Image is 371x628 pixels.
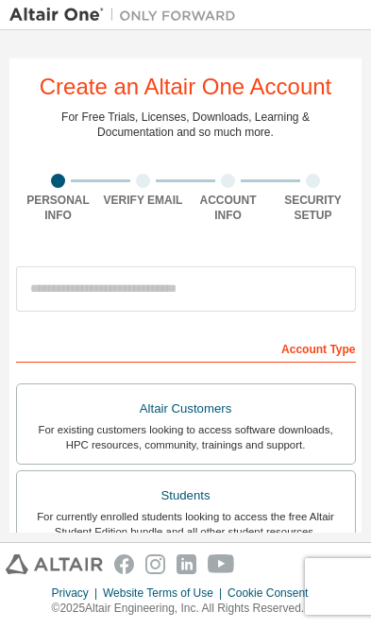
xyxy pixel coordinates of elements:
[28,422,344,452] div: For existing customers looking to access software downloads, HPC resources, community, trainings ...
[28,509,344,539] div: For currently enrolled students looking to access the free Altair Student Edition bundle and all ...
[61,110,310,140] div: For Free Trials, Licenses, Downloads, Learning & Documentation and so much more.
[40,76,332,98] div: Create an Altair One Account
[208,554,235,574] img: youtube.svg
[228,586,319,601] div: Cookie Consent
[103,586,228,601] div: Website Terms of Use
[28,483,344,509] div: Students
[9,6,245,25] img: Altair One
[16,193,101,223] div: Personal Info
[271,193,356,223] div: Security Setup
[6,554,103,574] img: altair_logo.svg
[186,193,271,223] div: Account Info
[177,554,196,574] img: linkedin.svg
[28,396,344,422] div: Altair Customers
[145,554,165,574] img: instagram.svg
[114,554,134,574] img: facebook.svg
[52,601,320,617] p: © 2025 Altair Engineering, Inc. All Rights Reserved.
[16,332,356,363] div: Account Type
[101,193,186,208] div: Verify Email
[52,586,103,601] div: Privacy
